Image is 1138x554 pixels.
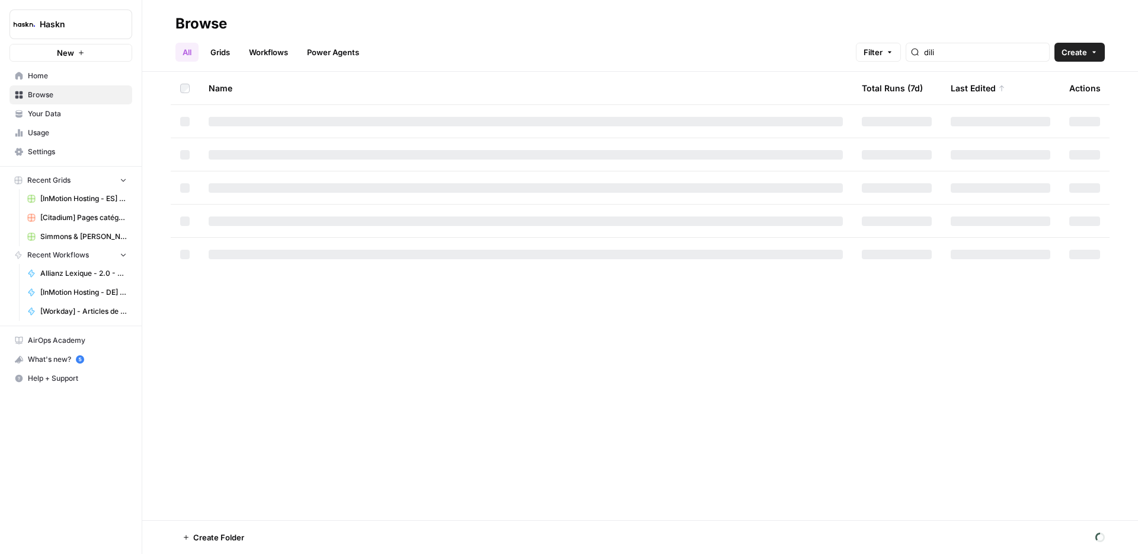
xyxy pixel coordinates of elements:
span: New [57,47,74,59]
button: Create Folder [175,528,251,547]
button: Recent Grids [9,171,132,189]
button: Filter [856,43,901,62]
a: Allianz Lexique - 2.0 - Habitation - [DATE] [22,264,132,283]
div: Name [209,72,843,104]
span: Create [1062,46,1087,58]
span: Filter [864,46,883,58]
span: [Citadium] Pages catégorie [40,212,127,223]
a: [InMotion Hosting - ES] - article de blog 2000 mots Grid [22,189,132,208]
a: Simmons & [PERSON_NAME] - Optimization pages for LLMs Grid [22,227,132,246]
a: 5 [76,355,84,364]
button: New [9,44,132,62]
button: Workspace: Haskn [9,9,132,39]
a: Home [9,66,132,85]
a: All [175,43,199,62]
a: Grids [203,43,237,62]
a: [InMotion Hosting - DE] - article de blog 2000 mots [22,283,132,302]
span: Haskn [40,18,111,30]
a: AirOps Academy [9,331,132,350]
span: Settings [28,147,127,157]
span: Simmons & [PERSON_NAME] - Optimization pages for LLMs Grid [40,231,127,242]
button: Create [1054,43,1105,62]
a: Power Agents [300,43,366,62]
div: Actions [1069,72,1101,104]
span: Recent Workflows [27,250,89,260]
text: 5 [78,356,81,362]
a: Your Data [9,104,132,123]
span: Usage [28,128,127,138]
button: Help + Support [9,369,132,388]
a: Settings [9,142,132,161]
div: Last Edited [951,72,1005,104]
a: [Citadium] Pages catégorie [22,208,132,227]
img: Haskn Logo [14,14,35,35]
span: Recent Grids [27,175,71,186]
button: What's new? 5 [9,350,132,369]
a: [Workday] - Articles de blog [22,302,132,321]
span: Your Data [28,109,127,119]
div: What's new? [10,351,132,368]
span: Create Folder [193,531,244,543]
input: Search [924,46,1044,58]
span: Allianz Lexique - 2.0 - Habitation - [DATE] [40,268,127,279]
button: Recent Workflows [9,246,132,264]
div: Browse [175,14,227,33]
span: AirOps Academy [28,335,127,346]
a: Usage [9,123,132,142]
span: Help + Support [28,373,127,384]
a: Workflows [242,43,295,62]
span: Home [28,71,127,81]
span: Browse [28,90,127,100]
a: Browse [9,85,132,104]
span: [Workday] - Articles de blog [40,306,127,317]
span: [InMotion Hosting - DE] - article de blog 2000 mots [40,287,127,298]
div: Total Runs (7d) [862,72,923,104]
span: [InMotion Hosting - ES] - article de blog 2000 mots Grid [40,193,127,204]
